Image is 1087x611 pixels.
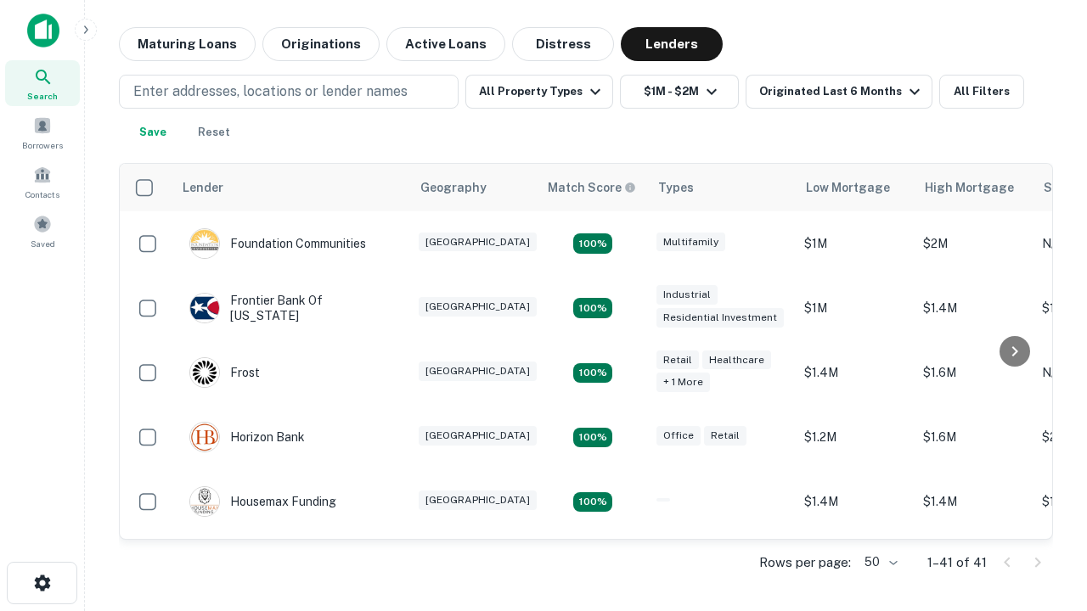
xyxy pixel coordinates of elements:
[915,211,1033,276] td: $2M
[573,492,612,513] div: Matching Properties: 4, hasApolloMatch: undefined
[573,298,612,318] div: Matching Properties: 4, hasApolloMatch: undefined
[386,27,505,61] button: Active Loans
[796,469,915,534] td: $1.4M
[573,428,612,448] div: Matching Properties: 4, hasApolloMatch: undefined
[927,552,987,573] p: 1–41 of 41
[548,178,633,197] h6: Match Score
[939,75,1024,109] button: All Filters
[419,490,537,510] div: [GEOGRAPHIC_DATA]
[702,350,771,370] div: Healthcare
[759,81,925,102] div: Originated Last 6 Months
[621,27,723,61] button: Lenders
[465,75,613,109] button: All Property Types
[796,164,915,211] th: Low Mortgage
[190,487,219,516] img: picture
[410,164,538,211] th: Geography
[262,27,380,61] button: Originations
[126,115,180,149] button: Save your search to get updates of matches that match your search criteria.
[573,363,612,384] div: Matching Properties: 4, hasApolloMatch: undefined
[648,164,796,211] th: Types
[133,81,408,102] p: Enter addresses, locations or lender names
[915,276,1033,340] td: $1.4M
[190,229,219,258] img: picture
[419,426,537,446] div: [GEOGRAPHIC_DATA]
[796,211,915,276] td: $1M
[915,164,1033,211] th: High Mortgage
[548,178,636,197] div: Capitalize uses an advanced AI algorithm to match your search with the best lender. The match sco...
[925,177,1014,198] div: High Mortgage
[5,208,80,254] a: Saved
[190,423,219,451] img: picture
[915,469,1033,534] td: $1.4M
[187,115,241,149] button: Reset
[419,233,537,252] div: [GEOGRAPHIC_DATA]
[796,276,915,340] td: $1M
[419,362,537,381] div: [GEOGRAPHIC_DATA]
[656,308,784,328] div: Residential Investment
[189,228,366,259] div: Foundation Communities
[656,285,718,305] div: Industrial
[119,27,256,61] button: Maturing Loans
[1002,475,1087,557] iframe: Chat Widget
[759,552,851,573] p: Rows per page:
[656,350,699,370] div: Retail
[746,75,932,109] button: Originated Last 6 Months
[796,340,915,405] td: $1.4M
[5,60,80,106] a: Search
[189,422,305,452] div: Horizon Bank
[25,188,59,201] span: Contacts
[656,233,725,252] div: Multifamily
[119,75,459,109] button: Enter addresses, locations or lender names
[27,89,58,103] span: Search
[656,426,701,446] div: Office
[915,405,1033,469] td: $1.6M
[189,486,336,517] div: Housemax Funding
[5,159,80,205] a: Contacts
[419,297,537,317] div: [GEOGRAPHIC_DATA]
[656,373,710,392] div: + 1 more
[189,293,393,323] div: Frontier Bank Of [US_STATE]
[538,164,648,211] th: Capitalize uses an advanced AI algorithm to match your search with the best lender. The match sco...
[620,75,739,109] button: $1M - $2M
[858,550,900,575] div: 50
[190,294,219,322] img: picture
[796,534,915,598] td: $1.4M
[31,237,55,250] span: Saved
[658,177,694,198] div: Types
[22,138,63,152] span: Borrowers
[27,14,59,48] img: capitalize-icon.png
[806,177,890,198] div: Low Mortgage
[915,534,1033,598] td: $1.6M
[512,27,614,61] button: Distress
[796,405,915,469] td: $1.2M
[172,164,410,211] th: Lender
[190,358,219,387] img: picture
[420,177,487,198] div: Geography
[915,340,1033,405] td: $1.6M
[573,233,612,254] div: Matching Properties: 4, hasApolloMatch: undefined
[704,426,746,446] div: Retail
[189,357,260,388] div: Frost
[183,177,223,198] div: Lender
[5,109,80,155] a: Borrowers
